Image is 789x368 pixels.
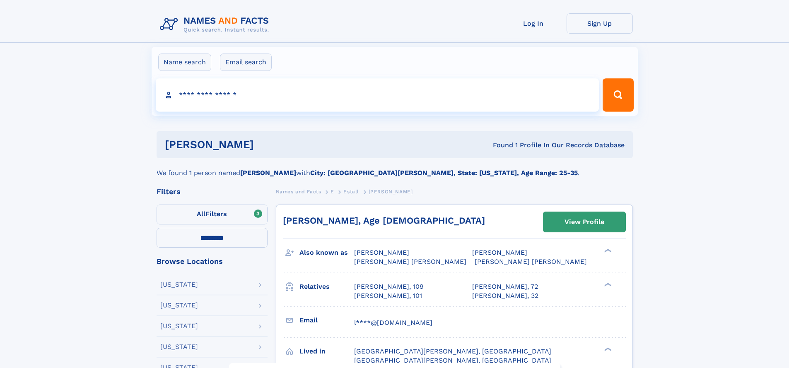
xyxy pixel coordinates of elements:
span: [GEOGRAPHIC_DATA][PERSON_NAME], [GEOGRAPHIC_DATA] [354,347,551,355]
span: [PERSON_NAME] [PERSON_NAME] [354,258,466,266]
a: E [331,186,334,197]
div: [US_STATE] [160,344,198,350]
img: Logo Names and Facts [157,13,276,36]
a: Log In [500,13,567,34]
span: [GEOGRAPHIC_DATA][PERSON_NAME], [GEOGRAPHIC_DATA] [354,356,551,364]
a: [PERSON_NAME], 32 [472,291,538,300]
a: Estall [343,186,359,197]
label: Email search [220,54,272,71]
a: View Profile [543,212,625,232]
input: search input [156,78,599,112]
button: Search Button [603,78,633,112]
a: [PERSON_NAME], 72 [472,282,538,291]
div: [US_STATE] [160,281,198,288]
a: Sign Up [567,13,633,34]
span: Estall [343,189,359,195]
div: Found 1 Profile In Our Records Database [373,141,625,150]
span: E [331,189,334,195]
a: [PERSON_NAME], Age [DEMOGRAPHIC_DATA] [283,215,485,226]
a: [PERSON_NAME], 109 [354,282,424,291]
div: [US_STATE] [160,302,198,309]
h1: [PERSON_NAME] [165,139,374,150]
span: [PERSON_NAME] [472,249,527,256]
span: [PERSON_NAME] [369,189,413,195]
b: City: [GEOGRAPHIC_DATA][PERSON_NAME], State: [US_STATE], Age Range: 25-35 [310,169,578,177]
span: [PERSON_NAME] [354,249,409,256]
h3: Relatives [299,280,354,294]
a: [PERSON_NAME], 101 [354,291,422,300]
h3: Lived in [299,344,354,358]
div: ❯ [602,248,612,253]
b: [PERSON_NAME] [240,169,296,177]
div: ❯ [602,346,612,352]
h3: Also known as [299,246,354,260]
div: Browse Locations [157,258,268,265]
span: All [197,210,205,218]
div: ❯ [602,282,612,287]
a: Names and Facts [276,186,321,197]
h3: Email [299,313,354,327]
div: [US_STATE] [160,323,198,329]
span: [PERSON_NAME] [PERSON_NAME] [475,258,587,266]
label: Filters [157,205,268,224]
div: View Profile [565,212,604,232]
div: We found 1 person named with . [157,158,633,178]
div: Filters [157,188,268,195]
label: Name search [158,54,211,71]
